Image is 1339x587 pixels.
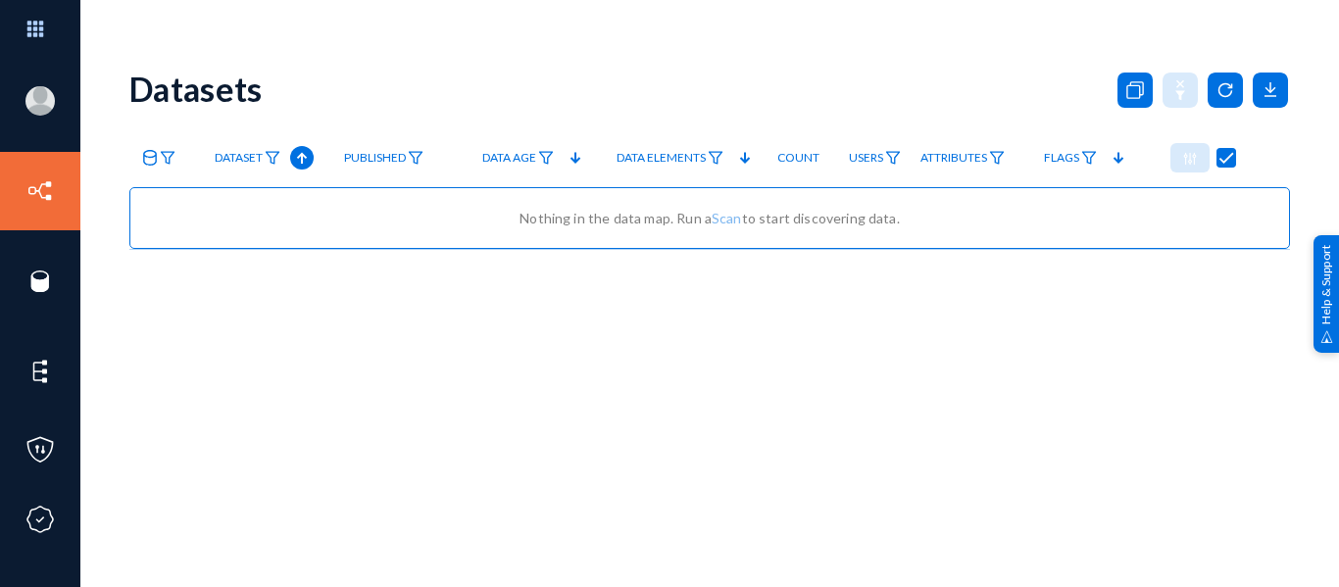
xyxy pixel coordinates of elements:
a: Users [839,141,911,175]
span: Data Elements [617,151,706,165]
img: icon-policies.svg [25,435,55,465]
span: Users [849,151,883,165]
img: icon-filter.svg [708,151,723,165]
a: Flags [1034,141,1107,175]
a: Data Age [472,141,564,175]
div: Help & Support [1314,234,1339,352]
img: icon-sources.svg [25,267,55,296]
img: icon-filter.svg [989,151,1005,165]
img: icon-filter.svg [885,151,901,165]
a: Dataset [205,141,290,175]
img: help_support.svg [1320,330,1333,343]
img: icon-filter.svg [1081,151,1097,165]
img: icon-filter.svg [265,151,280,165]
img: blank-profile-picture.png [25,86,55,116]
img: icon-elements.svg [25,357,55,386]
span: Published [344,151,406,165]
a: Published [334,141,433,175]
img: icon-filter.svg [160,151,175,165]
a: Scan [712,210,742,226]
div: Nothing in the data map. Run a to start discovering data. [150,208,1269,228]
span: Attributes [920,151,987,165]
a: Attributes [911,141,1015,175]
img: icon-filter.svg [408,151,423,165]
img: icon-filter.svg [538,151,554,165]
span: Data Age [482,151,536,165]
img: icon-compliance.svg [25,505,55,534]
img: icon-inventory.svg [25,176,55,206]
span: Flags [1044,151,1079,165]
img: app launcher [6,8,65,50]
span: Count [777,151,819,165]
div: Datasets [129,69,263,109]
a: Data Elements [607,141,733,175]
span: Dataset [215,151,263,165]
